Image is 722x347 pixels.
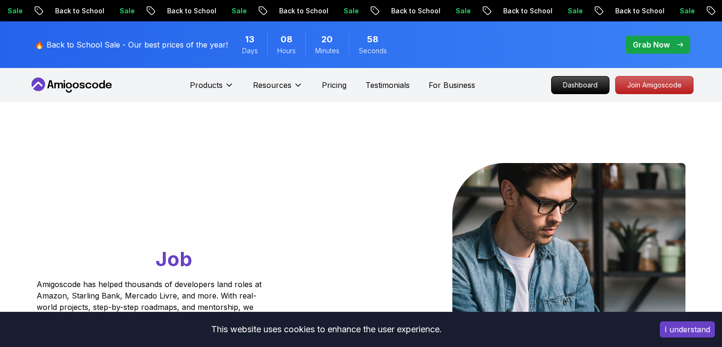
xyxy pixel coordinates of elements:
[46,6,111,16] p: Back to School
[158,6,223,16] p: Back to School
[277,46,296,56] span: Hours
[367,33,378,46] span: 58 Seconds
[35,39,228,50] p: 🔥 Back to School Sale - Our best prices of the year!
[315,46,339,56] span: Minutes
[671,6,701,16] p: Sale
[559,6,589,16] p: Sale
[245,33,254,46] span: 13 Days
[429,79,475,91] a: For Business
[660,321,715,337] button: Accept cookies
[223,6,253,16] p: Sale
[281,33,292,46] span: 8 Hours
[190,79,223,91] p: Products
[242,46,258,56] span: Days
[615,76,694,94] a: Join Amigoscode
[335,6,365,16] p: Sale
[551,76,609,94] a: Dashboard
[322,79,347,91] a: Pricing
[321,33,333,46] span: 20 Minutes
[552,77,609,94] p: Dashboard
[633,39,670,50] p: Grab Now
[37,163,298,273] h1: Go From Learning to Hired: Master Java, Spring Boot & Cloud Skills That Get You the
[382,6,447,16] p: Back to School
[253,79,303,98] button: Resources
[7,319,646,340] div: This website uses cookies to enhance the user experience.
[606,6,671,16] p: Back to School
[190,79,234,98] button: Products
[253,79,291,91] p: Resources
[270,6,335,16] p: Back to School
[359,46,387,56] span: Seconds
[447,6,477,16] p: Sale
[111,6,141,16] p: Sale
[156,247,192,271] span: Job
[616,77,693,94] p: Join Amigoscode
[494,6,559,16] p: Back to School
[37,279,264,324] p: Amigoscode has helped thousands of developers land roles at Amazon, Starling Bank, Mercado Livre,...
[366,79,410,91] a: Testimonials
